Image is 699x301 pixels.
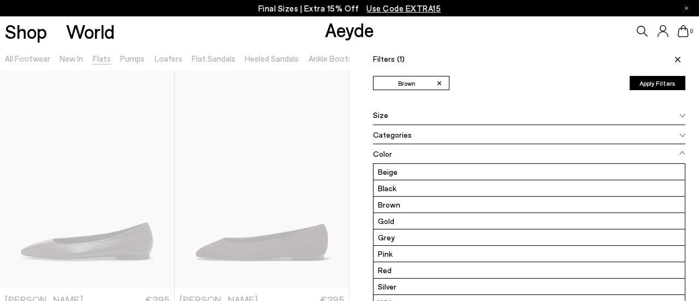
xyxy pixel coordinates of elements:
[5,22,47,41] a: Shop
[373,129,412,140] span: Categories
[66,22,115,41] a: World
[373,54,405,63] span: Filters
[374,164,685,180] label: Beige
[373,148,392,160] span: Color
[374,229,685,245] label: Grey
[374,279,685,294] label: Silver
[366,3,441,13] span: Navigate to /collections/ss25-final-sizes
[436,78,442,89] span: ✕
[678,25,689,37] a: 0
[374,213,685,229] label: Gold
[630,76,685,90] button: Apply Filters
[373,109,388,121] span: Size
[325,18,374,41] a: Aeyde
[258,2,441,15] p: Final Sizes | Extra 15% Off
[398,79,416,88] span: Brown
[374,180,685,196] label: Black
[374,246,685,262] label: Pink
[689,28,694,34] span: 0
[397,54,405,63] span: (1)
[374,197,685,213] label: Brown
[374,262,685,278] label: Red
